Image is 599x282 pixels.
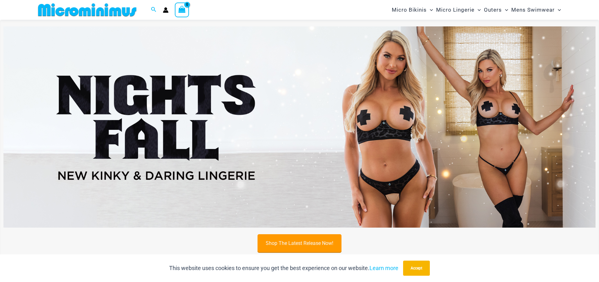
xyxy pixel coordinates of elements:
a: View Shopping Cart, empty [175,3,189,17]
nav: Site Navigation [389,1,564,19]
span: Menu Toggle [502,2,508,18]
a: Learn more [369,265,398,271]
img: Night's Fall Silver Leopard Pack [3,26,596,228]
button: Accept [403,261,430,276]
a: Micro BikinisMenu ToggleMenu Toggle [390,2,435,18]
img: MM SHOP LOGO FLAT [36,3,139,17]
a: Micro LingerieMenu ToggleMenu Toggle [435,2,482,18]
a: Mens SwimwearMenu ToggleMenu Toggle [510,2,563,18]
span: Mens Swimwear [511,2,555,18]
span: Menu Toggle [474,2,481,18]
span: Menu Toggle [555,2,561,18]
p: This website uses cookies to ensure you get the best experience on our website. [169,263,398,273]
span: Micro Bikinis [392,2,427,18]
a: Account icon link [163,7,169,13]
span: Micro Lingerie [436,2,474,18]
a: OutersMenu ToggleMenu Toggle [482,2,510,18]
a: Search icon link [151,6,157,14]
span: Menu Toggle [427,2,433,18]
span: Outers [484,2,502,18]
a: Shop The Latest Release Now! [258,234,341,252]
